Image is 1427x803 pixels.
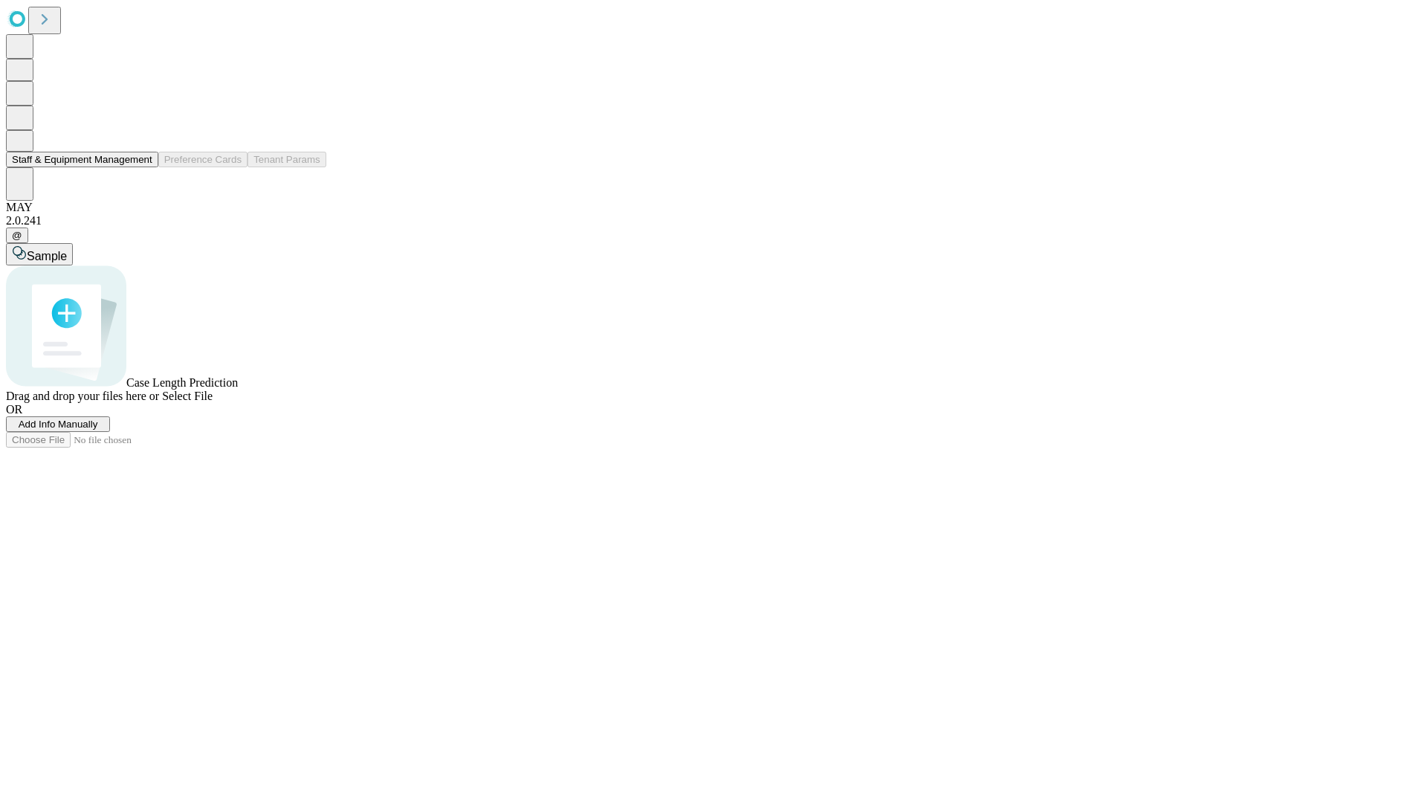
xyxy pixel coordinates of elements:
button: Sample [6,243,73,265]
button: Preference Cards [158,152,247,167]
button: @ [6,228,28,243]
button: Add Info Manually [6,416,110,432]
button: Tenant Params [247,152,326,167]
span: Case Length Prediction [126,376,238,389]
span: @ [12,230,22,241]
div: 2.0.241 [6,214,1421,228]
span: Sample [27,250,67,262]
span: Add Info Manually [19,419,98,430]
button: Staff & Equipment Management [6,152,158,167]
div: MAY [6,201,1421,214]
span: Select File [162,390,213,402]
span: OR [6,403,22,416]
span: Drag and drop your files here or [6,390,159,402]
